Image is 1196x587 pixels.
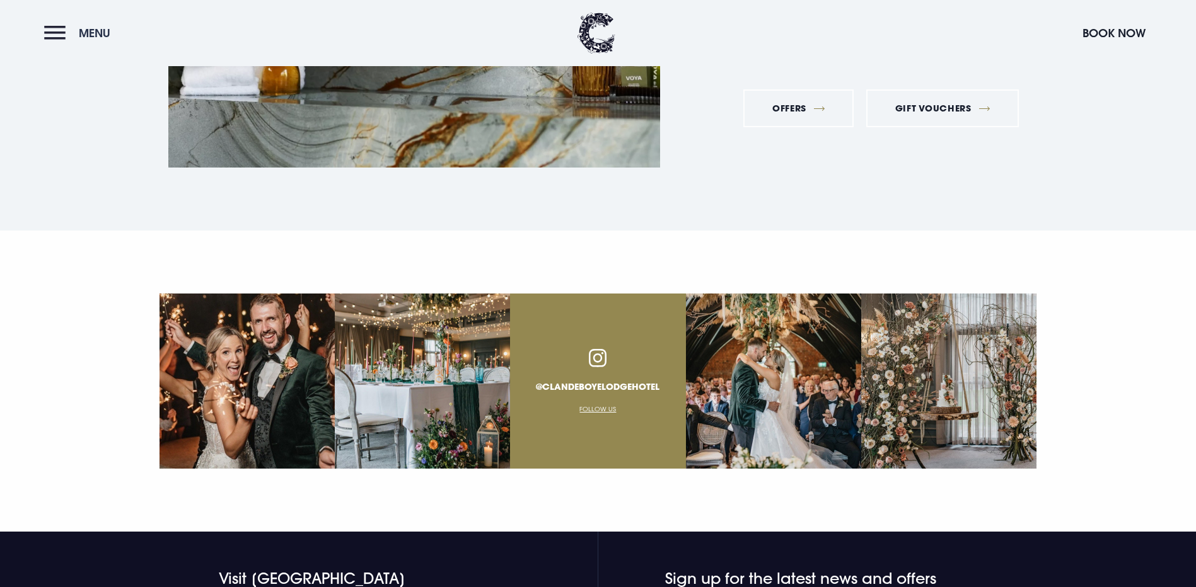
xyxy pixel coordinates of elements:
[579,405,616,413] a: Follow Us
[578,13,615,54] img: Clandeboye Lodge
[79,26,110,40] span: Menu
[536,380,659,392] a: @clandeboyelodgehotel
[1076,20,1152,47] button: Book Now
[743,89,854,127] a: Offers
[44,20,117,47] button: Menu
[866,89,1019,127] a: Gift Vouchers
